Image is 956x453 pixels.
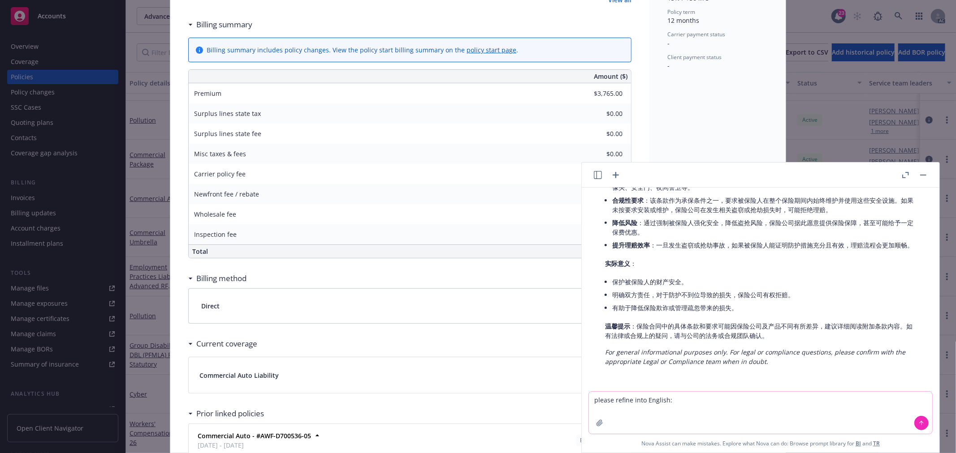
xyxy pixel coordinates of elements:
[570,228,628,241] input: 0.00
[196,19,252,30] h3: Billing summary
[667,16,699,25] span: 12 months
[189,289,631,323] div: Direct
[194,89,221,98] span: Premium
[667,53,722,61] span: Client payment status
[605,259,916,268] p: ：
[580,436,599,444] span: Expired
[570,147,628,161] input: 0.00
[570,127,628,141] input: 0.00
[856,440,861,447] a: BI
[198,440,311,450] span: [DATE] - [DATE]
[594,72,627,81] span: Amount ($)
[467,46,516,54] a: policy start page
[194,190,259,198] span: Newfront fee / rebate
[196,338,257,350] h3: Current coverage
[605,259,630,268] span: 实际意义
[207,45,518,55] div: Billing summary includes policy changes. View the policy start billing summary on the .
[194,210,236,218] span: Wholesale fee
[612,218,916,237] p: ：通过强制被保险人强化安全，降低盗抢风险，保险公司据此愿意提供保险保障，甚至可能给予一定保费优惠。
[585,434,936,453] span: Nova Assist can make mistakes. Explore what Nova can do: Browse prompt library for and
[605,348,905,366] em: For general informational purposes only. For legal or compliance questions, please confirm with t...
[667,8,695,16] span: Policy term
[198,432,311,440] strong: Commercial Auto - #AWF-D700536-05
[612,241,650,249] span: 提升理赔效率
[873,440,880,447] a: TR
[612,301,916,314] li: 有助于降低保险欺诈或管理疏忽带来的损失。
[570,87,628,100] input: 0.00
[196,408,264,419] h3: Prior linked policies
[196,273,247,284] h3: Billing method
[612,240,916,250] p: ：一旦发生盗窃或抢劫事故，如果被保险人能证明防护措施充分且有效，理赔流程会更加顺畅。
[194,230,237,239] span: Inspection fee
[192,247,208,256] span: Total
[194,109,261,118] span: Surplus lines state tax
[612,275,916,288] li: 保护被保险人的财产安全。
[605,321,916,340] p: ：保险合同中的具体条款和要求可能因保险公司及产品不同有所差异，建议详细阅读附加条款内容。如有法律或合规上的疑问，请与公司的法务或合规团队确认。
[194,150,246,158] span: Misc taxes & fees
[570,107,628,120] input: 0.00
[570,188,628,201] input: 0.00
[188,338,257,350] div: Current coverage
[570,208,628,221] input: 0.00
[188,273,247,284] div: Billing method
[667,61,670,70] span: -
[194,129,261,138] span: Surplus lines state fee
[667,30,725,38] span: Carrier payment status
[667,39,670,47] span: -
[570,167,628,181] input: 0.00
[605,322,630,330] span: 温馨提示
[612,196,916,214] p: ：该条款作为承保条件之一，要求被保险人在整个保险期间内始终维护并使用这些安全设施。如果未按要求安装或维护，保险公司在发生相关盗窃或抢劫损失时，可能拒绝理赔。
[589,392,932,434] textarea: please refine into English:
[612,288,916,301] li: 明确双方责任，对于防护不到位导致的损失，保险公司有权拒赔。
[194,170,246,178] span: Carrier policy fee
[188,408,264,419] div: Prior linked policies
[612,196,644,205] span: 合规性要求
[612,218,637,227] span: 降低风险
[199,371,279,380] span: Commercial Auto Liability
[188,19,252,30] div: Billing summary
